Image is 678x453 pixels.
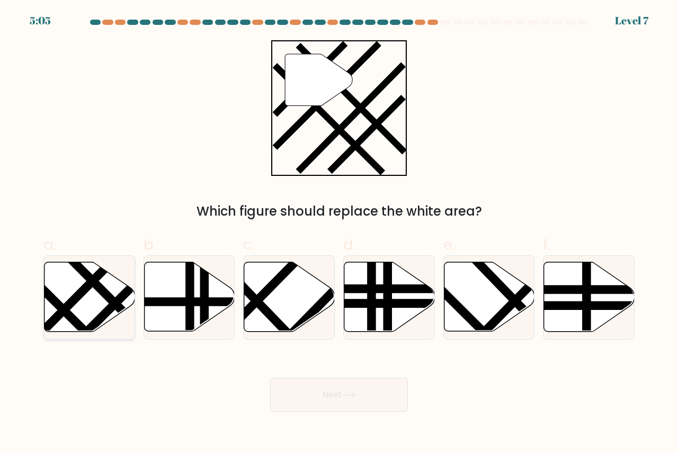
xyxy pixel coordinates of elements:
[50,202,628,221] div: Which figure should replace the white area?
[443,234,455,255] span: e.
[144,234,156,255] span: b.
[30,13,51,29] div: 5:05
[43,234,56,255] span: a.
[243,234,255,255] span: c.
[343,234,356,255] span: d.
[285,54,352,106] g: "
[615,13,648,29] div: Level 7
[270,378,408,412] button: Next
[543,234,550,255] span: f.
